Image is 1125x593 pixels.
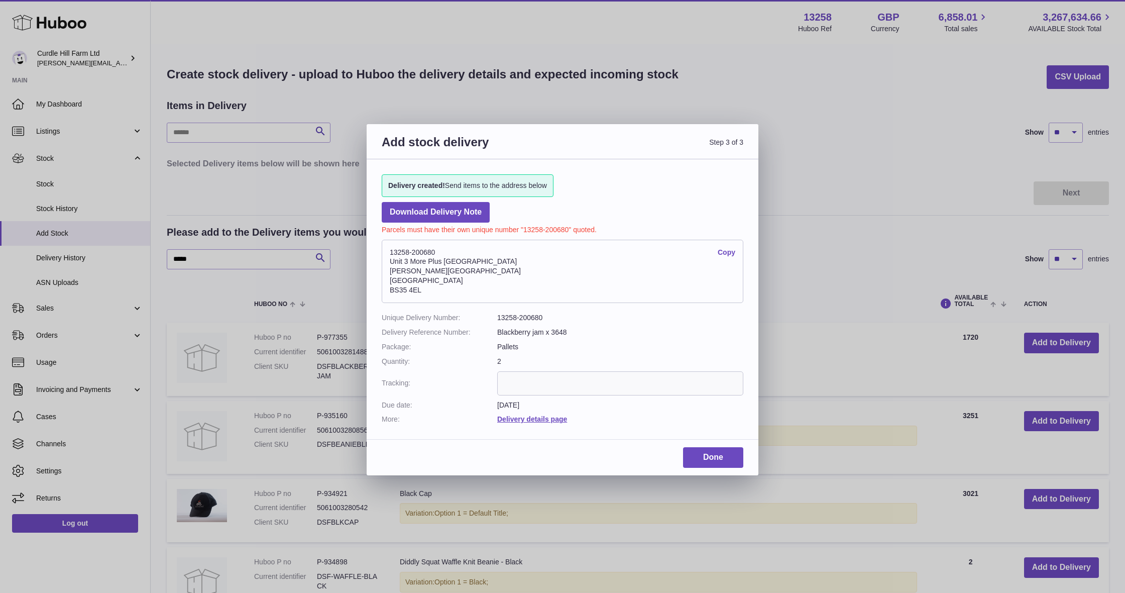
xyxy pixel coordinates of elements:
a: Delivery details page [497,415,567,423]
strong: Delivery created! [388,181,445,189]
a: Copy [718,248,735,257]
span: Send items to the address below [388,181,547,190]
dd: 13258-200680 [497,313,743,323]
dt: Package: [382,342,497,352]
dt: Due date: [382,401,497,410]
a: Download Delivery Note [382,202,490,223]
address: 13258-200680 Unit 3 More Plus [GEOGRAPHIC_DATA] [PERSON_NAME][GEOGRAPHIC_DATA] [GEOGRAPHIC_DATA] ... [382,240,743,303]
dd: Blackberry jam x 3648 [497,328,743,337]
dt: More: [382,415,497,424]
dt: Tracking: [382,371,497,396]
p: Parcels must have their own unique number "13258-200680" quoted. [382,223,743,235]
dt: Delivery Reference Number: [382,328,497,337]
span: Step 3 of 3 [562,134,743,162]
dt: Unique Delivery Number: [382,313,497,323]
h3: Add stock delivery [382,134,562,162]
dd: Pallets [497,342,743,352]
dt: Quantity: [382,357,497,366]
dd: 2 [497,357,743,366]
dd: [DATE] [497,401,743,410]
a: Done [683,447,743,468]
